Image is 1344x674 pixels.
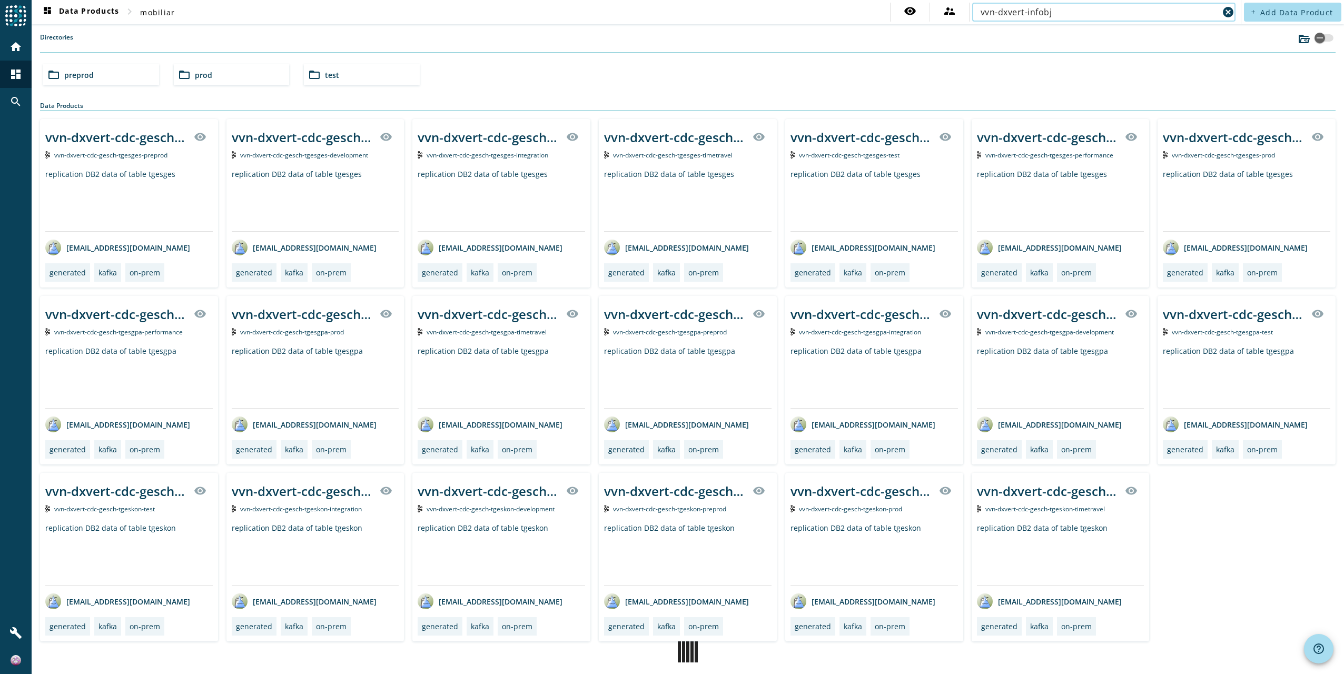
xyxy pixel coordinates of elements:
div: replication DB2 data of table tgeskon [790,523,958,585]
div: on-prem [688,621,719,631]
span: Kafka Topic: vvn-dxvert-cdc-gesch-tgesgpa-preprod [613,328,727,336]
div: on-prem [502,621,532,631]
img: Kafka Topic: vvn-dxvert-cdc-gesch-tgeskon-integration [232,505,236,512]
span: Kafka Topic: vvn-dxvert-cdc-gesch-tgeskon-prod [799,504,902,513]
div: on-prem [130,621,160,631]
span: Kafka Topic: vvn-dxvert-cdc-gesch-tgesgpa-timetravel [427,328,547,336]
div: vvn-dxvert-cdc-gesch-tgesgpa [232,305,374,323]
div: kafka [98,267,117,277]
div: [EMAIL_ADDRESS][DOMAIN_NAME] [232,240,377,255]
img: avatar [45,240,61,255]
mat-icon: visibility [1311,308,1324,320]
mat-icon: folder_open [308,68,321,81]
mat-icon: visibility [194,131,206,143]
img: Kafka Topic: vvn-dxvert-cdc-gesch-tgesges-integration [418,151,422,158]
input: Search (% or * for wildcards) [981,6,1219,18]
img: Kafka Topic: vvn-dxvert-cdc-gesch-tgesgpa-preprod [604,328,609,335]
mat-icon: build [9,627,22,639]
div: [EMAIL_ADDRESS][DOMAIN_NAME] [604,240,749,255]
span: Kafka Topic: vvn-dxvert-cdc-gesch-tgesgpa-performance [54,328,183,336]
div: replication DB2 data of table tgeskon [232,523,399,585]
div: kafka [844,444,862,454]
img: avatar [1163,240,1179,255]
div: kafka [98,621,117,631]
div: replication DB2 data of table tgesges [232,169,399,231]
img: Kafka Topic: vvn-dxvert-cdc-gesch-tgeskon-test [45,505,50,512]
img: a89d8f7a0df1ac55ca58e9800e305364 [11,655,21,666]
div: [EMAIL_ADDRESS][DOMAIN_NAME] [418,593,562,609]
mat-icon: visibility [753,308,765,320]
img: avatar [232,240,248,255]
div: kafka [1030,621,1049,631]
img: Kafka Topic: vvn-dxvert-cdc-gesch-tgesges-timetravel [604,151,609,158]
div: vvn-dxvert-cdc-gesch-tgesgpa [1163,305,1305,323]
img: Kafka Topic: vvn-dxvert-cdc-gesch-tgesgpa-test [1163,328,1168,335]
div: replication DB2 data of table tgesgpa [790,346,958,408]
div: [EMAIL_ADDRESS][DOMAIN_NAME] [232,417,377,432]
div: [EMAIL_ADDRESS][DOMAIN_NAME] [45,240,190,255]
span: Kafka Topic: vvn-dxvert-cdc-gesch-tgesgpa-test [1172,328,1273,336]
mat-icon: visibility [753,131,765,143]
span: Kafka Topic: vvn-dxvert-cdc-gesch-tgeskon-timetravel [985,504,1105,513]
div: generated [50,444,86,454]
div: replication DB2 data of table tgeskon [418,523,585,585]
div: [EMAIL_ADDRESS][DOMAIN_NAME] [418,240,562,255]
div: vvn-dxvert-cdc-gesch-tgesges [45,128,187,146]
div: [EMAIL_ADDRESS][DOMAIN_NAME] [418,417,562,432]
div: vvn-dxvert-cdc-gesch-tgesgpa [604,305,746,323]
img: Kafka Topic: vvn-dxvert-cdc-gesch-tgesges-performance [977,151,982,158]
div: kafka [657,267,676,277]
div: replication DB2 data of table tgesges [977,169,1144,231]
div: generated [795,267,831,277]
img: avatar [45,593,61,609]
div: on-prem [688,267,719,277]
button: Clear [1221,5,1236,19]
img: avatar [977,240,993,255]
mat-icon: folder_open [47,68,60,81]
mat-icon: visibility [1311,131,1324,143]
button: Add Data Product [1244,3,1341,22]
img: Kafka Topic: vvn-dxvert-cdc-gesch-tgesgpa-development [977,328,982,335]
img: Kafka Topic: vvn-dxvert-cdc-gesch-tgesges-preprod [45,151,50,158]
span: Kafka Topic: vvn-dxvert-cdc-gesch-tgesges-timetravel [613,151,733,160]
div: on-prem [1061,444,1092,454]
span: test [325,70,339,80]
span: Kafka Topic: vvn-dxvert-cdc-gesch-tgesgpa-integration [799,328,921,336]
div: generated [422,267,458,277]
div: kafka [471,621,489,631]
div: kafka [1030,444,1049,454]
mat-icon: visibility [939,308,952,320]
div: vvn-dxvert-cdc-gesch-tgeskon [45,482,187,500]
span: Kafka Topic: vvn-dxvert-cdc-gesch-tgeskon-preprod [613,504,726,513]
mat-icon: visibility [566,484,579,497]
div: on-prem [316,621,347,631]
div: [EMAIL_ADDRESS][DOMAIN_NAME] [790,417,935,432]
div: generated [50,621,86,631]
div: replication DB2 data of table tgesgpa [45,346,213,408]
div: kafka [1216,444,1234,454]
div: on-prem [130,267,160,277]
mat-icon: folder_open [178,68,191,81]
span: Kafka Topic: vvn-dxvert-cdc-gesch-tgesges-preprod [54,151,167,160]
span: Data Products [41,6,119,18]
div: kafka [1216,267,1234,277]
img: Kafka Topic: vvn-dxvert-cdc-gesch-tgeskon-timetravel [977,505,982,512]
img: avatar [790,240,806,255]
img: avatar [977,593,993,609]
img: avatar [604,593,620,609]
div: vvn-dxvert-cdc-gesch-tgesgpa [418,305,560,323]
div: vvn-dxvert-cdc-gesch-tgesges [1163,128,1305,146]
div: on-prem [875,621,905,631]
div: on-prem [316,444,347,454]
div: replication DB2 data of table tgesgpa [604,346,772,408]
span: Kafka Topic: vvn-dxvert-cdc-gesch-tgesges-performance [985,151,1113,160]
div: vvn-dxvert-cdc-gesch-tgeskon [418,482,560,500]
img: avatar [418,593,433,609]
mat-icon: search [9,95,22,108]
div: on-prem [130,444,160,454]
span: preprod [64,70,94,80]
mat-icon: visibility [566,131,579,143]
label: Directories [40,33,73,52]
mat-icon: add [1250,9,1256,15]
div: [EMAIL_ADDRESS][DOMAIN_NAME] [604,593,749,609]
